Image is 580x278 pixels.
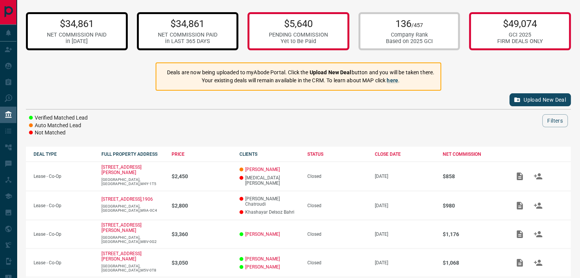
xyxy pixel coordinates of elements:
[529,260,547,265] span: Match Clients
[443,173,503,179] p: $858
[158,32,217,38] div: NET COMMISSION PAID
[542,114,568,127] button: Filters
[269,18,328,29] p: $5,640
[375,260,435,265] p: [DATE]
[101,177,164,186] p: [GEOGRAPHIC_DATA],[GEOGRAPHIC_DATA],M4Y-1T5
[34,232,94,237] p: Lease - Co-Op
[34,174,94,179] p: Lease - Co-Op
[307,232,367,237] div: Closed
[29,114,88,122] li: Verified Matched Lead
[101,251,141,262] a: [STREET_ADDRESS][PERSON_NAME]
[386,32,433,38] div: Company Rank
[34,260,94,265] p: Lease - Co-Op
[172,260,232,266] p: $3,050
[101,165,141,175] a: [STREET_ADDRESS][PERSON_NAME]
[47,32,106,38] div: NET COMMISSION PAID
[443,231,503,237] p: $1,176
[443,152,503,157] div: NET COMMISSION
[158,18,217,29] p: $34,861
[172,203,232,209] p: $2,800
[307,203,367,208] div: Closed
[172,231,232,237] p: $3,360
[172,173,232,179] p: $2,450
[269,38,328,45] div: Yet to Be Paid
[239,152,300,157] div: CLIENTS
[158,38,217,45] div: in LAST 365 DAYS
[511,232,529,237] span: Add / View Documents
[239,175,300,186] p: [MEDICAL_DATA][PERSON_NAME]
[497,38,543,45] div: FIRM DEALS ONLY
[167,77,434,85] p: Your existing deals will remain available in the CRM. To learn about MAP click .
[239,209,300,215] p: Khashayar Delsoz Bahri
[239,196,300,207] p: [PERSON_NAME] Chatroudi
[101,204,164,212] p: [GEOGRAPHIC_DATA],[GEOGRAPHIC_DATA],M9A-0C4
[47,38,106,45] div: in [DATE]
[375,232,435,237] p: [DATE]
[443,203,503,209] p: $980
[497,32,543,38] div: GCI 2025
[101,264,164,272] p: [GEOGRAPHIC_DATA],[GEOGRAPHIC_DATA],M5V-0T8
[307,260,367,265] div: Closed
[101,197,153,202] a: [STREET_ADDRESS],1906
[245,264,280,270] a: [PERSON_NAME]
[386,38,433,45] div: Based on 2025 GCI
[375,203,435,208] p: [DATE]
[101,235,164,244] p: [GEOGRAPHIC_DATA],[GEOGRAPHIC_DATA],M8V-0G2
[101,222,141,233] a: [STREET_ADDRESS][PERSON_NAME]
[529,173,547,179] span: Match Clients
[245,167,280,172] a: [PERSON_NAME]
[245,256,280,262] a: [PERSON_NAME]
[411,22,423,29] span: /457
[511,173,529,179] span: Add / View Documents
[29,129,88,137] li: Not Matched
[34,203,94,208] p: Lease - Co-Op
[269,32,328,38] div: PENDING COMMISSION
[307,174,367,179] div: Closed
[387,77,398,83] a: here
[511,260,529,265] span: Add / View Documents
[29,122,88,129] li: Auto Matched Lead
[375,174,435,179] p: [DATE]
[101,152,164,157] div: FULL PROPERTY ADDRESS
[167,69,434,77] p: Deals are now being uploaded to myAbode Portal. Click the button and you will be taken there.
[34,152,94,157] div: DEAL TYPE
[509,93,571,106] button: Upload New Deal
[511,203,529,208] span: Add / View Documents
[307,152,367,157] div: STATUS
[529,203,547,208] span: Match Clients
[443,260,503,266] p: $1,068
[529,232,547,237] span: Match Clients
[245,232,280,237] a: [PERSON_NAME]
[47,18,106,29] p: $34,861
[375,152,435,157] div: CLOSE DATE
[386,18,433,29] p: 136
[310,69,352,75] strong: Upload New Deal
[497,18,543,29] p: $49,074
[172,152,232,157] div: PRICE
